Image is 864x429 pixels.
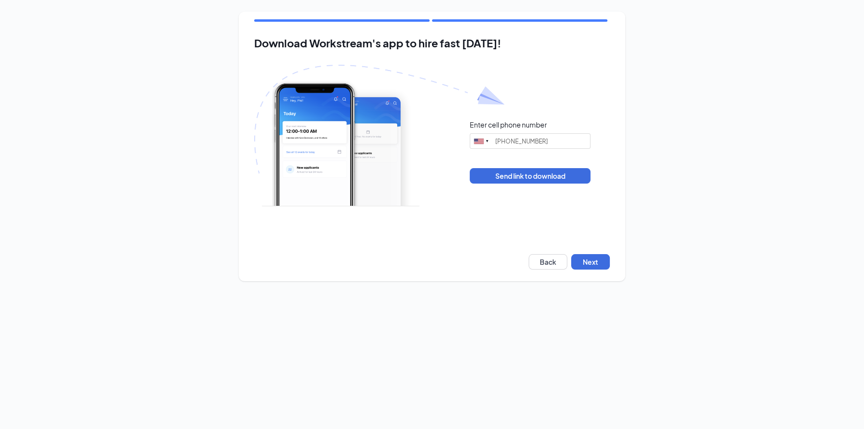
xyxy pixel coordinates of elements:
[470,168,590,184] button: Send link to download
[571,254,610,270] button: Next
[254,65,504,206] img: Download Workstream's app with paper plane
[470,120,547,129] div: Enter cell phone number
[529,254,567,270] button: Back
[254,37,610,49] h2: Download Workstream's app to hire fast [DATE]!
[470,134,492,148] div: United States: +1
